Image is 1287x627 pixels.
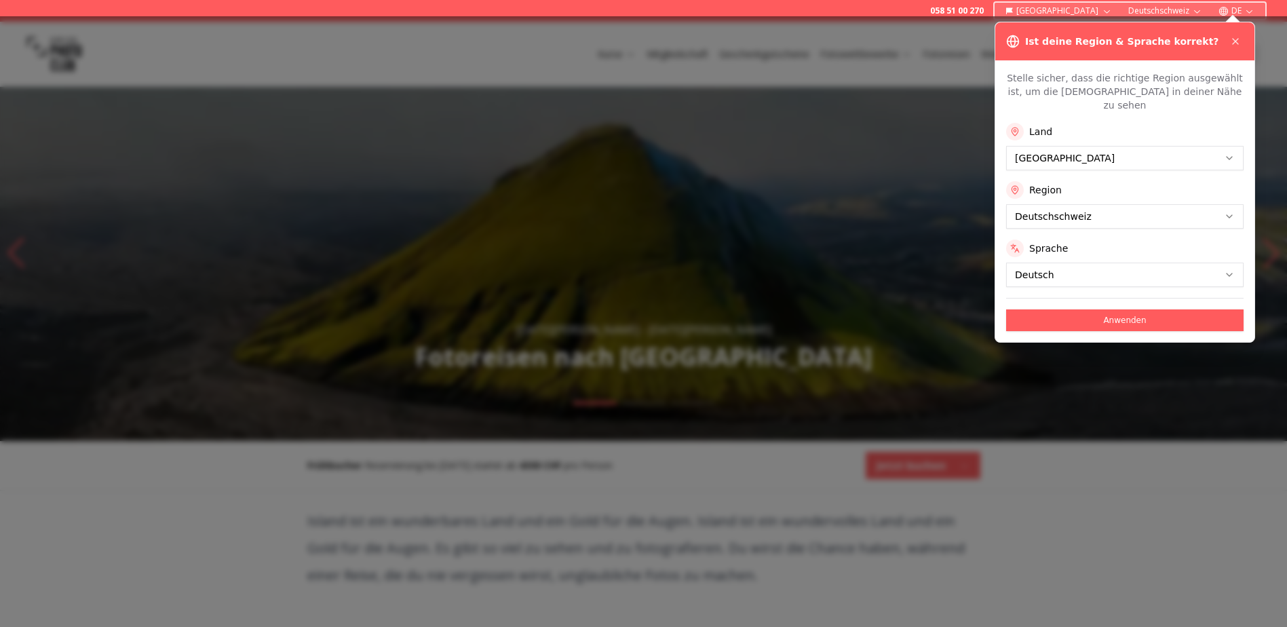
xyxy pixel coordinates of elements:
label: Region [1029,183,1062,197]
button: DE [1213,3,1260,19]
h3: Ist deine Region & Sprache korrekt? [1025,35,1218,48]
button: [GEOGRAPHIC_DATA] [1000,3,1117,19]
button: Deutschschweiz [1123,3,1208,19]
label: Sprache [1029,242,1068,255]
label: Land [1029,125,1052,138]
button: Anwenden [1006,309,1244,331]
a: 058 51 00 270 [930,5,984,16]
p: Stelle sicher, dass die richtige Region ausgewählt ist, um die [DEMOGRAPHIC_DATA] in deiner Nähe ... [1006,71,1244,112]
